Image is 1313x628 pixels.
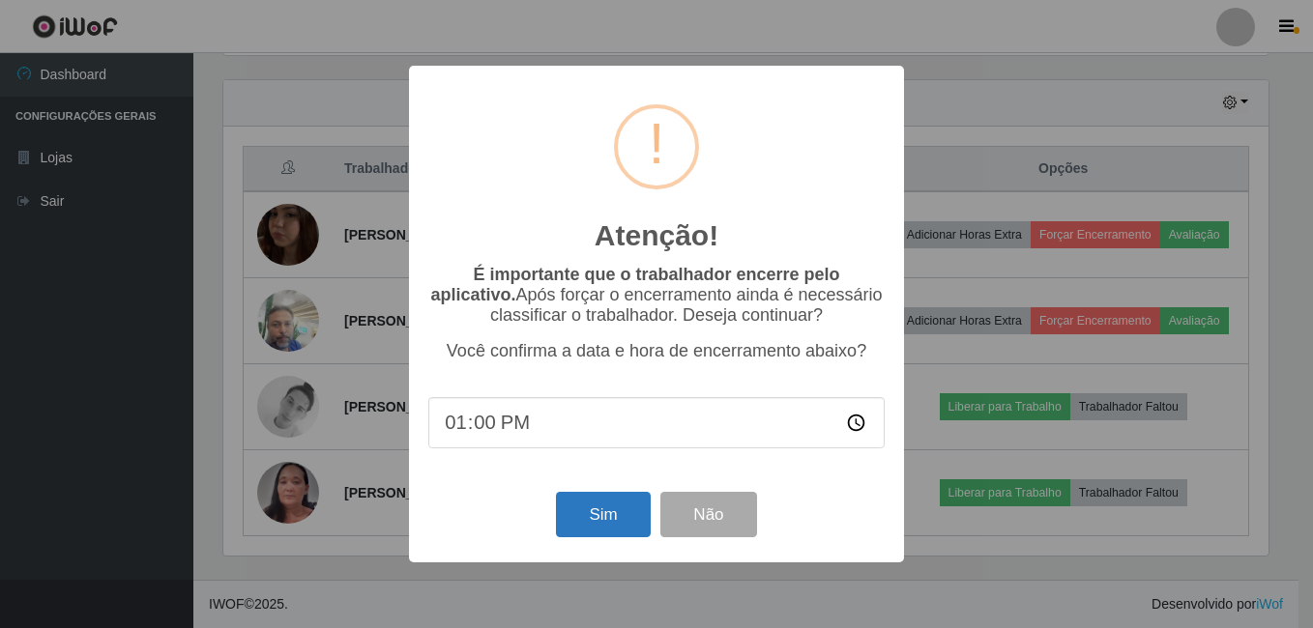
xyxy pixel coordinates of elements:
button: Não [660,492,756,537]
button: Sim [556,492,650,537]
p: Após forçar o encerramento ainda é necessário classificar o trabalhador. Deseja continuar? [428,265,885,326]
p: Você confirma a data e hora de encerramento abaixo? [428,341,885,361]
b: É importante que o trabalhador encerre pelo aplicativo. [430,265,839,304]
h2: Atenção! [595,218,718,253]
